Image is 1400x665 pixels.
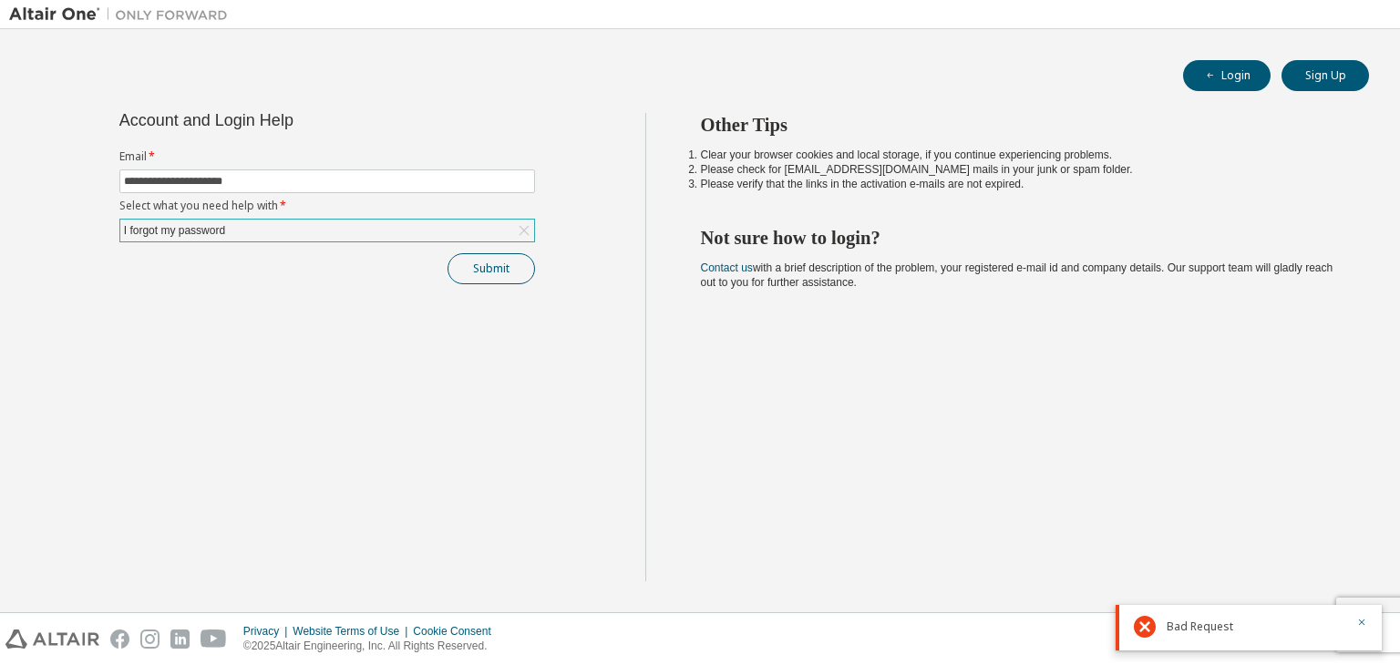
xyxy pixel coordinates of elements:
span: Bad Request [1167,619,1233,634]
div: Account and Login Help [119,113,452,128]
div: Privacy [243,624,293,639]
img: facebook.svg [110,629,129,649]
label: Email [119,149,535,164]
div: Website Terms of Use [293,624,413,639]
li: Please verify that the links in the activation e-mails are not expired. [701,177,1337,191]
img: linkedin.svg [170,629,190,649]
div: I forgot my password [120,220,534,241]
img: altair_logo.svg [5,629,99,649]
li: Please check for [EMAIL_ADDRESS][DOMAIN_NAME] mails in your junk or spam folder. [701,162,1337,177]
button: Login [1183,60,1271,91]
img: instagram.svg [140,629,160,649]
label: Select what you need help with [119,199,535,213]
span: with a brief description of the problem, your registered e-mail id and company details. Our suppo... [701,261,1333,289]
p: © 2025 Altair Engineering, Inc. All Rights Reserved. [243,639,502,654]
h2: Not sure how to login? [701,226,1337,250]
button: Submit [448,253,535,284]
li: Clear your browser cookies and local storage, if you continue experiencing problems. [701,148,1337,162]
h2: Other Tips [701,113,1337,137]
img: youtube.svg [201,629,227,649]
div: I forgot my password [121,220,228,240]
button: Sign Up [1282,60,1369,91]
img: Altair One [9,5,237,24]
a: Contact us [701,261,753,274]
div: Cookie Consent [413,624,501,639]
